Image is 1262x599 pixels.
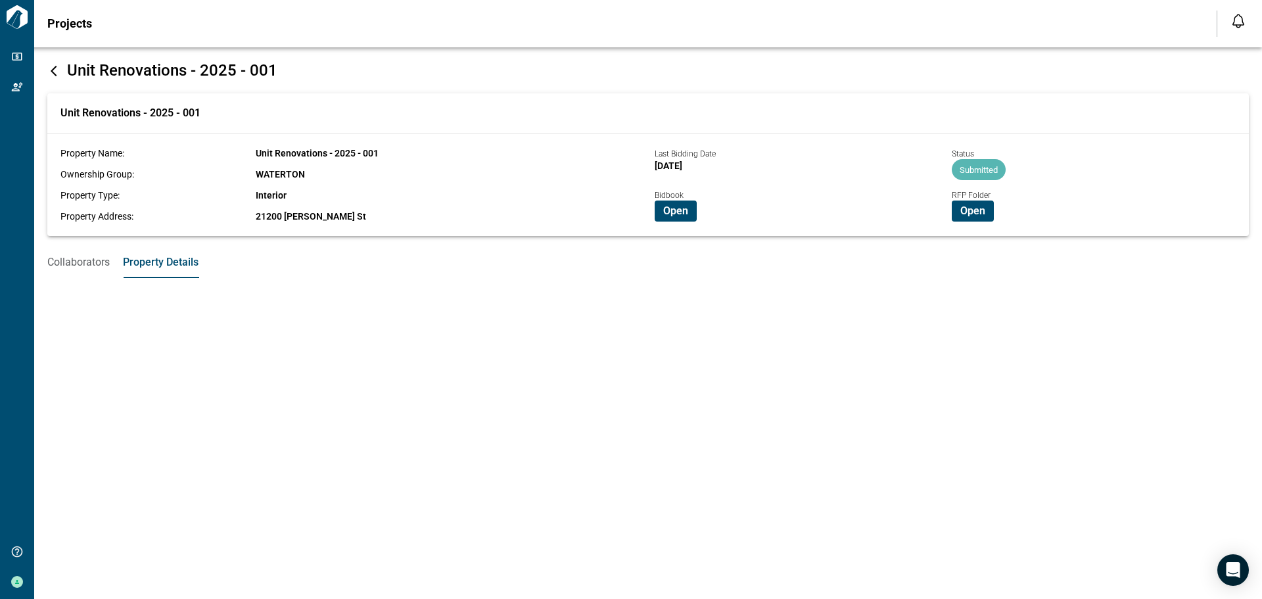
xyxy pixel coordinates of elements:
span: [DATE] [655,160,682,171]
div: base tabs [34,247,1262,278]
a: Open [655,204,697,216]
span: Property Details [123,256,199,269]
div: Open Intercom Messenger [1217,554,1249,586]
span: Projects [47,17,92,30]
span: RFP Folder [952,191,991,200]
span: Unit Renovations - 2025 - 001 [67,61,277,80]
button: Open notification feed [1228,11,1249,32]
span: Interior [256,190,287,201]
span: Bidbook [655,191,684,200]
span: Unit Renovations - 2025 - 001 [60,107,200,120]
a: Open [952,204,994,216]
button: Open [655,201,697,222]
span: Unit Renovations - 2025 - 001 [256,148,379,158]
span: Last Bidding Date [655,149,716,158]
span: Status [952,149,974,158]
span: Ownership Group: [60,169,134,180]
span: Collaborators [47,256,110,269]
span: Open [960,204,985,218]
span: WATERTON [256,169,305,180]
span: Submitted [952,165,1006,175]
button: Open [952,201,994,222]
span: Property Type: [60,190,120,201]
span: Open [663,204,688,218]
span: 21200 [PERSON_NAME] St [256,211,366,222]
span: Property Name: [60,148,124,158]
span: Property Address: [60,211,133,222]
